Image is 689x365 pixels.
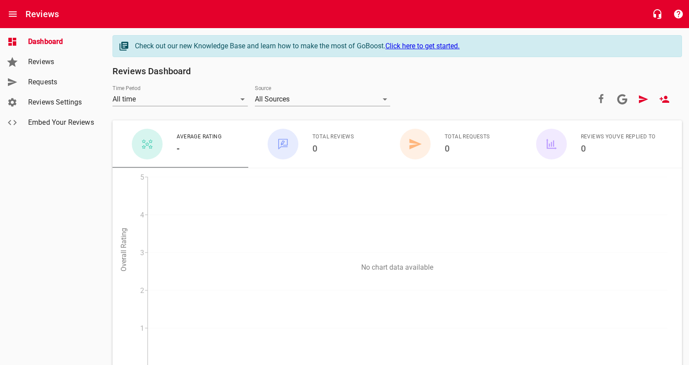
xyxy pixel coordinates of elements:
div: Check out our new Knowledge Base and learn how to make the most of GoBoost. [135,41,673,51]
span: Dashboard [28,36,95,47]
h6: Reviews [25,7,59,21]
tspan: 4 [140,211,144,219]
a: New User [654,89,675,110]
tspan: Overall Rating [120,228,128,271]
span: Requests [28,77,95,87]
span: Reviews Settings [28,97,95,108]
h6: Reviews Dashboard [112,64,682,78]
div: All Sources [255,92,390,106]
p: No chart data available [112,263,682,271]
h6: 0 [312,141,354,155]
span: Reviews You've Replied To [581,133,656,141]
h6: 0 [581,141,656,155]
h6: - [177,141,221,155]
span: Reviews [28,57,95,67]
a: Connect your Google account [612,89,633,110]
label: Source [255,86,271,91]
tspan: 1 [140,324,144,332]
span: Average Rating [177,133,221,141]
tspan: 2 [140,286,144,295]
button: Live Chat [647,4,668,25]
a: Click here to get started. [385,42,460,50]
a: Request Review [633,89,654,110]
h6: 0 [445,141,490,155]
span: Embed Your Reviews [28,117,95,128]
span: Total Reviews [312,133,354,141]
button: Support Portal [668,4,689,25]
label: Time Period [112,86,141,91]
tspan: 3 [140,249,144,257]
tspan: 5 [140,173,144,181]
div: All time [112,92,248,106]
button: Open drawer [2,4,23,25]
a: Connect your Facebook account [591,89,612,110]
span: Total Requests [445,133,490,141]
